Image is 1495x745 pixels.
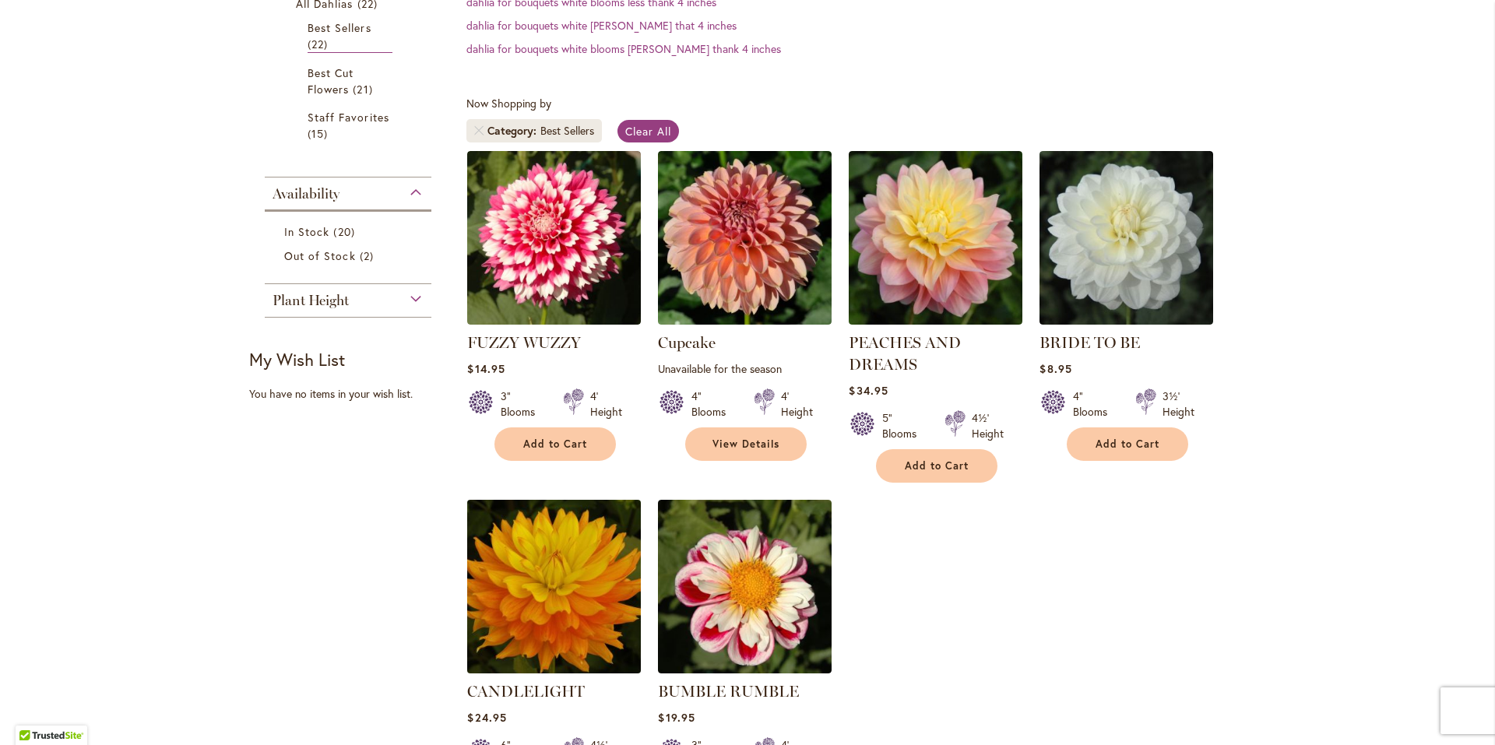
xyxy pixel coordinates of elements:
a: Best Sellers [308,19,392,53]
a: BRIDE TO BE [1039,333,1140,352]
a: BUMBLE RUMBLE [658,662,832,676]
a: Cupcake [658,333,716,352]
div: 4' Height [781,388,813,420]
span: 21 [353,81,376,97]
a: FUZZY WUZZY [467,333,581,352]
strong: My Wish List [249,348,345,371]
a: PEACHES AND DREAMS [849,333,961,374]
span: Plant Height [273,292,349,309]
img: FUZZY WUZZY [467,151,641,325]
span: Availability [273,185,339,202]
a: Remove Category Best Sellers [474,126,484,135]
span: Clear All [625,124,671,139]
button: Add to Cart [1067,427,1188,461]
img: CANDLELIGHT [463,495,645,677]
div: 3" Blooms [501,388,544,420]
span: 2 [360,248,378,264]
div: 3½' Height [1163,388,1194,420]
span: $34.95 [849,383,888,398]
div: 5" Blooms [882,410,926,441]
span: Add to Cart [1096,438,1159,451]
a: BRIDE TO BE [1039,313,1213,328]
span: View Details [712,438,779,451]
div: 4½' Height [972,410,1004,441]
span: 22 [308,36,332,52]
a: PEACHES AND DREAMS [849,313,1022,328]
img: BUMBLE RUMBLE [658,500,832,673]
span: $24.95 [467,710,506,725]
a: View Details [685,427,807,461]
div: You have no items in your wish list. [249,386,457,402]
span: Best Cut Flowers [308,65,354,97]
span: 15 [308,125,332,142]
a: Out of Stock 2 [284,248,416,264]
p: Unavailable for the season [658,361,832,376]
a: Best Cut Flowers [308,65,392,97]
button: Add to Cart [876,449,997,483]
a: BUMBLE RUMBLE [658,682,799,701]
span: $19.95 [658,710,695,725]
span: Add to Cart [905,459,969,473]
a: Cupcake [658,313,832,328]
span: Best Sellers [308,20,371,35]
a: CANDLELIGHT [467,682,585,701]
button: Add to Cart [494,427,616,461]
img: PEACHES AND DREAMS [849,151,1022,325]
span: Add to Cart [523,438,587,451]
span: Staff Favorites [308,110,389,125]
img: Cupcake [658,151,832,325]
a: CANDLELIGHT [467,662,641,676]
span: $8.95 [1039,361,1071,376]
img: BRIDE TO BE [1039,151,1213,325]
span: 20 [333,223,358,240]
a: FUZZY WUZZY [467,313,641,328]
div: 4" Blooms [691,388,735,420]
a: Staff Favorites [308,109,392,142]
div: 4' Height [590,388,622,420]
a: In Stock 20 [284,223,416,240]
span: In Stock [284,224,329,239]
a: Clear All [617,120,679,142]
span: $14.95 [467,361,505,376]
div: 4" Blooms [1073,388,1117,420]
span: Category [487,123,540,139]
span: Out of Stock [284,248,356,263]
div: Best Sellers [540,123,594,139]
a: dahlia for bouquets white [PERSON_NAME] that 4 inches [466,18,737,33]
a: dahlia for bouquets white blooms [PERSON_NAME] thank 4 inches [466,41,781,56]
iframe: Launch Accessibility Center [12,690,55,733]
span: Now Shopping by [466,96,551,111]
